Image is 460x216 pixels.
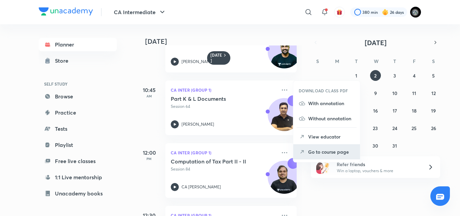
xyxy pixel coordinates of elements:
[308,133,355,140] p: View educator
[370,70,381,81] button: July 2, 2025
[320,38,431,47] button: [DATE]
[136,94,163,98] p: AM
[182,184,221,190] p: CA [PERSON_NAME]
[355,72,357,79] abbr: July 1, 2025
[39,78,117,90] h6: SELF STUDY
[374,72,376,79] abbr: July 2, 2025
[374,58,379,64] abbr: Wednesday
[337,161,420,168] h6: Refer friends
[110,5,170,19] button: CA Intermediate
[365,38,387,47] span: [DATE]
[171,86,276,94] p: CA Inter (Group 1)
[409,105,420,116] button: July 18, 2025
[412,107,417,114] abbr: July 18, 2025
[370,123,381,133] button: July 23, 2025
[268,102,300,134] img: Avatar
[393,107,397,114] abbr: July 17, 2025
[389,70,400,81] button: July 3, 2025
[39,187,117,200] a: Unacademy books
[39,154,117,168] a: Free live classes
[337,168,420,174] p: Win a laptop, vouchers & more
[428,88,439,98] button: July 12, 2025
[182,121,214,127] p: [PERSON_NAME]
[392,143,397,149] abbr: July 31, 2025
[39,7,93,16] img: Company Logo
[428,123,439,133] button: July 26, 2025
[382,9,389,16] img: streak
[413,58,416,64] abbr: Friday
[393,72,396,79] abbr: July 3, 2025
[409,123,420,133] button: July 25, 2025
[428,70,439,81] button: July 5, 2025
[335,58,339,64] abbr: Monday
[355,58,358,64] abbr: Tuesday
[171,149,276,157] p: CA Inter (Group 1)
[409,70,420,81] button: July 4, 2025
[136,149,163,157] h5: 12:00
[308,100,355,107] p: With annotation
[39,90,117,103] a: Browse
[39,171,117,184] a: 1:1 Live mentorship
[336,9,342,15] img: avatar
[39,54,117,67] a: Store
[316,160,330,174] img: referral
[393,58,396,64] abbr: Thursday
[373,125,378,131] abbr: July 23, 2025
[299,88,348,94] h6: DOWNLOAD CLASS PDF
[432,72,435,79] abbr: July 5, 2025
[55,57,72,65] div: Store
[39,38,117,51] a: Planner
[351,70,362,81] button: July 1, 2025
[171,166,276,172] p: Session 84
[392,90,397,96] abbr: July 10, 2025
[268,164,300,197] img: Avatar
[431,107,436,114] abbr: July 19, 2025
[39,7,93,17] a: Company Logo
[410,6,421,18] img: poojita Agrawal
[374,90,377,96] abbr: July 9, 2025
[372,143,378,149] abbr: July 30, 2025
[308,115,355,122] p: Without annotation
[431,90,436,96] abbr: July 12, 2025
[370,105,381,116] button: July 16, 2025
[145,37,303,45] h4: [DATE]
[39,106,117,119] a: Practice
[370,88,381,98] button: July 9, 2025
[389,140,400,151] button: July 31, 2025
[136,86,163,94] h5: 10:45
[431,125,436,131] abbr: July 26, 2025
[171,103,276,110] p: Session 64
[432,58,435,64] abbr: Saturday
[171,158,255,165] h5: Computation of Tax Part II - II
[136,157,163,161] p: PM
[370,140,381,151] button: July 30, 2025
[373,107,378,114] abbr: July 16, 2025
[412,90,416,96] abbr: July 11, 2025
[39,138,117,152] a: Playlist
[210,53,222,63] h6: [DATE]
[412,125,417,131] abbr: July 25, 2025
[334,7,345,18] button: avatar
[171,95,255,102] h5: Part K & L Documents
[308,148,355,155] p: Go to course page
[182,59,214,65] p: [PERSON_NAME]
[392,125,397,131] abbr: July 24, 2025
[409,88,420,98] button: July 11, 2025
[39,122,117,135] a: Tests
[389,123,400,133] button: July 24, 2025
[268,39,300,71] img: Avatar
[389,88,400,98] button: July 10, 2025
[316,58,319,64] abbr: Sunday
[413,72,416,79] abbr: July 4, 2025
[428,105,439,116] button: July 19, 2025
[389,105,400,116] button: July 17, 2025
